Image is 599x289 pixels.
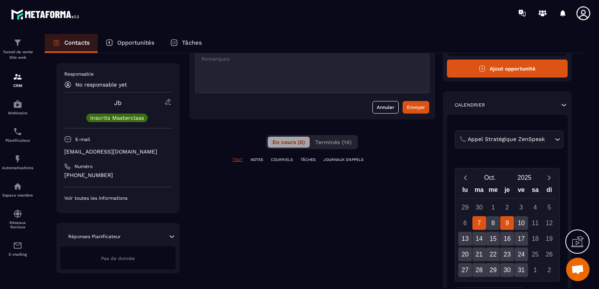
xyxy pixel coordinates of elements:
div: 11 [528,216,542,230]
img: logo [11,7,82,22]
p: Réponses Planificateur [68,233,121,240]
div: 29 [458,200,472,214]
div: 24 [514,247,528,261]
button: Envoyer [403,101,429,114]
a: formationformationTunnel de vente Site web [2,32,33,66]
div: 30 [500,263,514,277]
img: social-network [13,209,22,219]
img: scheduler [13,127,22,136]
div: 19 [543,232,556,246]
a: emailemailE-mailing [2,235,33,262]
a: automationsautomationsAutomatisations [2,148,33,176]
p: Planificateur [2,138,33,143]
p: TÂCHES [301,157,316,163]
p: [PHONE_NUMBER] [64,172,172,179]
button: Annuler [372,101,399,114]
button: Next month [542,172,556,183]
p: COURRIELS [271,157,293,163]
p: NOTES [250,157,263,163]
a: Tâches [162,34,210,53]
a: automationsautomationsWebinaire [2,94,33,121]
p: Contacts [64,39,90,46]
a: schedulerschedulerPlanificateur [2,121,33,148]
a: social-networksocial-networkRéseaux Sociaux [2,203,33,235]
div: Ouvrir le chat [566,258,590,281]
div: 9 [500,216,514,230]
div: 2 [500,200,514,214]
p: No responsable yet [75,81,127,88]
img: formation [13,72,22,81]
div: 4 [528,200,542,214]
div: 1 [486,200,500,214]
div: 15 [486,232,500,246]
div: 8 [486,216,500,230]
div: 29 [486,263,500,277]
button: En cours (0) [268,137,310,148]
div: je [500,184,514,198]
img: formation [13,38,22,47]
p: Réseaux Sociaux [2,220,33,229]
a: formationformationCRM [2,66,33,94]
div: 2 [543,263,556,277]
button: Terminés (14) [310,137,356,148]
div: Calendar wrapper [458,184,557,277]
div: 27 [458,263,472,277]
p: Opportunités [117,39,154,46]
span: Terminés (14) [315,139,352,145]
img: automations [13,154,22,164]
p: Responsable [64,71,172,77]
button: Open months overlay [473,171,507,184]
img: automations [13,99,22,109]
div: 28 [472,263,486,277]
a: Jb [114,99,122,107]
div: me [486,184,500,198]
p: Numéro [74,163,93,170]
p: E-mailing [2,252,33,256]
p: Tâches [182,39,202,46]
button: Previous month [458,172,473,183]
div: 30 [472,200,486,214]
a: Opportunités [98,34,162,53]
p: JOURNAUX D'APPELS [323,157,363,163]
p: CRM [2,83,33,88]
p: Tunnel de vente Site web [2,49,33,60]
div: sa [528,184,542,198]
button: Ajout opportunité [447,60,568,78]
span: En cours (0) [272,139,305,145]
input: Search for option [547,135,553,144]
div: 12 [543,216,556,230]
div: 25 [528,247,542,261]
img: automations [13,182,22,191]
div: 14 [472,232,486,246]
img: email [13,241,22,250]
div: 26 [543,247,556,261]
div: 13 [458,232,472,246]
p: [EMAIL_ADDRESS][DOMAIN_NAME] [64,148,172,155]
p: Calendrier [455,102,485,108]
div: 10 [514,216,528,230]
p: Automatisations [2,166,33,170]
div: 22 [486,247,500,261]
p: Webinaire [2,111,33,115]
p: Espace membre [2,193,33,197]
p: Inscrits Masterclass [90,115,144,121]
div: 31 [514,263,528,277]
div: Envoyer [407,103,425,111]
div: 23 [500,247,514,261]
button: Open years overlay [507,171,542,184]
div: Search for option [455,130,564,148]
div: 1 [528,263,542,277]
div: di [542,184,556,198]
span: 📞 Appel Stratégique ZenSpeak [458,135,547,144]
a: automationsautomationsEspace membre [2,176,33,203]
div: Calendar days [458,200,557,277]
div: ve [514,184,528,198]
div: 17 [514,232,528,246]
p: E-mail [75,136,90,143]
div: 18 [528,232,542,246]
div: 5 [543,200,556,214]
div: 16 [500,232,514,246]
span: Pas de donnée [101,256,135,261]
div: lu [458,184,472,198]
div: 7 [472,216,486,230]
